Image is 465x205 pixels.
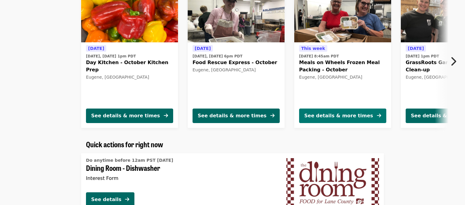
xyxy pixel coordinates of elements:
[91,112,160,119] div: See details & more times
[198,112,266,119] div: See details & more times
[193,59,280,66] span: Food Rescue Express - October
[164,113,168,119] i: arrow-right icon
[270,113,275,119] i: arrow-right icon
[86,158,173,163] span: Do anytime before 12am PST [DATE]
[445,53,465,70] button: Next item
[86,175,118,181] span: Interest Form
[406,54,439,59] time: [DATE] 1pm PDT
[193,109,280,123] button: See details & more times
[299,75,386,80] div: Eugene, [GEOGRAPHIC_DATA]
[193,67,280,73] div: Eugene, [GEOGRAPHIC_DATA]
[301,46,325,51] span: This week
[91,196,121,203] div: See details
[86,109,173,123] button: See details & more times
[86,59,173,73] span: Day Kitchen - October Kitchen Prep
[193,54,242,59] time: [DATE], [DATE] 6pm PDT
[125,197,129,202] i: arrow-right icon
[195,46,211,51] span: [DATE]
[299,59,386,73] span: Meals on Wheels Frozen Meal Packing - October
[86,164,277,172] span: Dining Room - Dishwasher
[88,46,104,51] span: [DATE]
[450,56,456,67] i: chevron-right icon
[86,75,173,80] div: Eugene, [GEOGRAPHIC_DATA]
[304,112,373,119] div: See details & more times
[86,54,136,59] time: [DATE], [DATE] 1pm PDT
[377,113,381,119] i: arrow-right icon
[86,139,163,149] span: Quick actions for right now
[299,54,339,59] time: [DATE] 8:45am PDT
[299,109,386,123] button: See details & more times
[408,46,424,51] span: [DATE]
